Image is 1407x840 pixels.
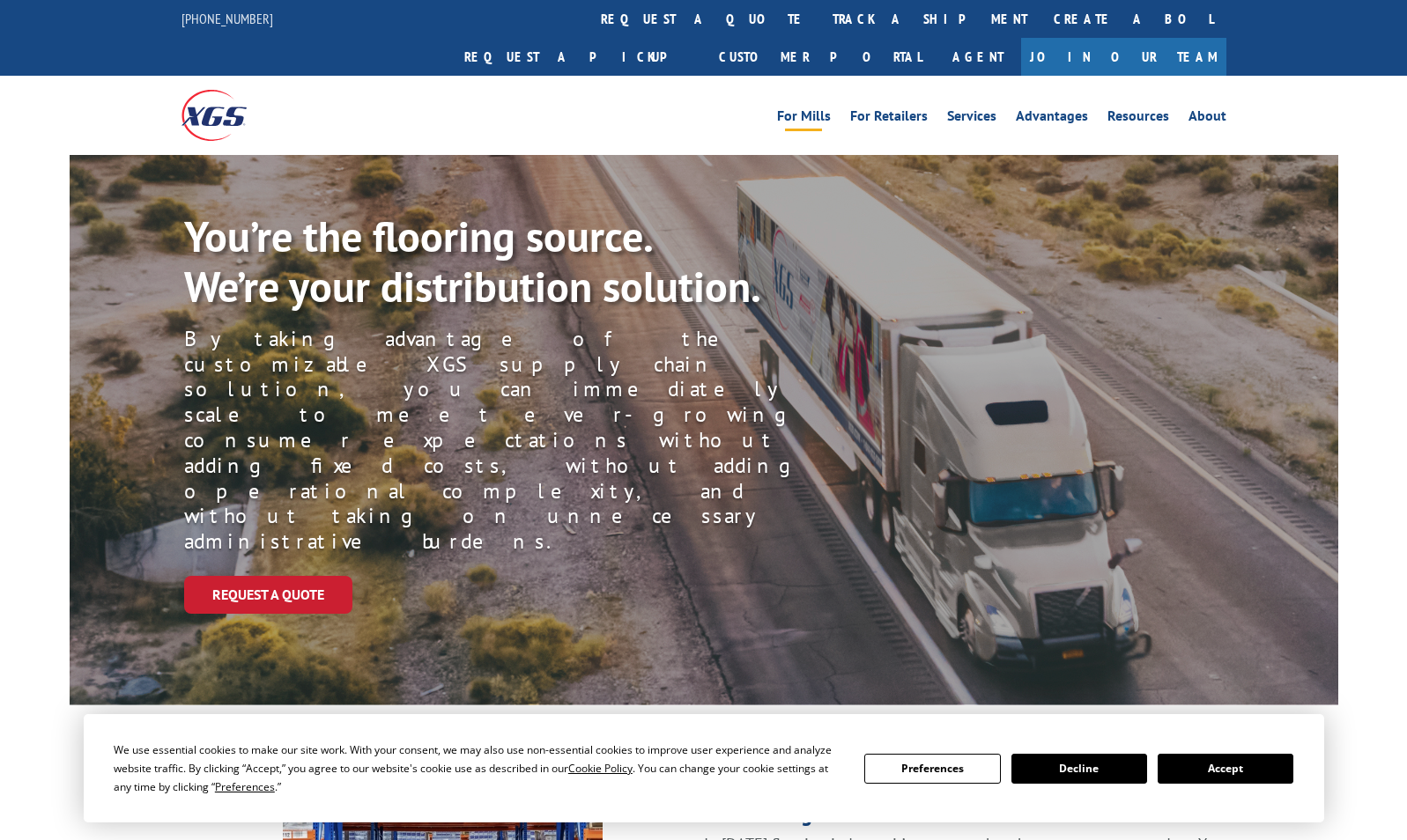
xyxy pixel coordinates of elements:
button: Preferences [864,754,1000,784]
a: Resources [1107,109,1169,129]
a: Services [947,109,996,129]
button: Accept [1158,754,1293,784]
span: Preferences [215,779,275,794]
a: For Retailers [850,109,928,129]
a: Request a pickup [451,38,706,76]
div: We use essential cookies to make our site work. With your consent, we may also use non-essential ... [114,741,843,796]
a: [PHONE_NUMBER] [181,10,273,27]
a: Advantages [1016,109,1088,129]
a: Request a Quote [184,576,352,614]
button: Decline [1011,754,1147,784]
a: For Mills [777,109,831,129]
a: Agent [935,38,1021,76]
a: Customer Portal [706,38,935,76]
span: Cookie Policy [568,761,633,776]
p: By taking advantage of the customizable XGS supply chain solution, you can immediately scale to m... [184,327,861,555]
a: About [1189,109,1226,129]
p: You’re the flooring source. We’re your distribution solution. [184,211,799,313]
div: Cookie Consent Prompt [84,714,1324,822]
a: Join Our Team [1021,38,1226,76]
